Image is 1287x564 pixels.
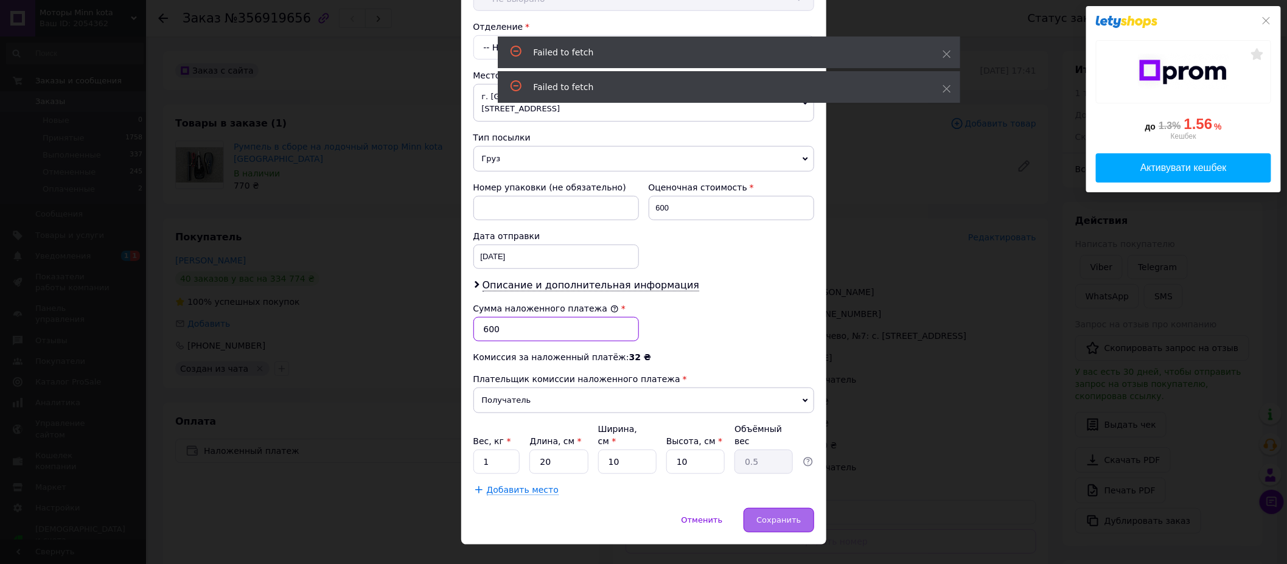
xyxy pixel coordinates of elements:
label: Вес, кг [473,436,511,446]
label: Сумма наложенного платежа [473,304,619,313]
div: Отделение [473,21,814,33]
div: Дата отправки [473,230,639,242]
div: Failed to fetch [534,81,912,93]
span: Получатель [473,388,814,413]
span: Описание и дополнительная информация [483,279,700,291]
span: Сохранить [756,515,801,524]
label: Ширина, см [598,424,637,446]
span: Отменить [682,515,723,524]
div: Комиссия за наложенный платёж: [473,351,814,363]
span: Груз [473,146,814,172]
div: -- Не выбрано -- [473,35,814,60]
label: Длина, см [529,436,581,446]
span: Тип посылки [473,133,531,142]
div: Номер упаковки (не обязательно) [473,181,639,193]
div: Объёмный вес [734,423,793,447]
span: Плательщик комиссии наложенного платежа [473,374,680,384]
div: Оценочная стоимость [649,181,814,193]
span: Добавить место [487,485,559,495]
div: Failed to fetch [534,46,912,58]
span: Место отправки [473,71,546,80]
label: Высота, см [666,436,722,446]
span: г. [GEOGRAPHIC_DATA] ([GEOGRAPHIC_DATA].): №27(до 200 кг): [STREET_ADDRESS] [473,84,814,122]
span: 32 ₴ [629,352,651,362]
